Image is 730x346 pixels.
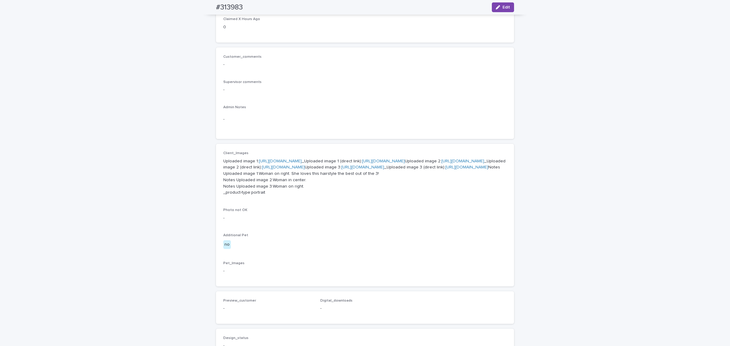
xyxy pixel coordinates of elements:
p: - [223,61,507,68]
button: Edit [492,2,514,12]
span: Pet_Images [223,261,245,265]
p: - [223,305,313,312]
p: - [320,305,410,312]
span: Photo not OK [223,208,247,212]
span: Design_status [223,336,249,340]
p: - [223,268,507,274]
span: Supervisor comments [223,80,262,84]
a: [URL][DOMAIN_NAME] [262,165,305,169]
a: [URL][DOMAIN_NAME] [441,159,484,163]
h2: #313983 [216,3,243,12]
span: Additional Pet [223,234,248,237]
a: [URL][DOMAIN_NAME] [341,165,384,169]
p: - [223,87,507,93]
span: Claimed X Hours Ago [223,17,260,21]
p: 0 [223,24,313,30]
p: Uploaded image 1: _Uploaded image 1 (direct link): Uploaded image 2: _Uploaded image 2 (direct li... [223,158,507,196]
span: Edit [502,5,510,9]
span: Digital_downloads [320,299,353,303]
p: - [223,215,507,221]
div: no [223,240,231,249]
span: Client_Images [223,151,249,155]
span: Preview_customer [223,299,256,303]
span: Customer_comments [223,55,262,59]
a: [URL][DOMAIN_NAME] [259,159,302,163]
span: Admin Notes [223,106,246,109]
a: [URL][DOMAIN_NAME] [362,159,405,163]
a: [URL][DOMAIN_NAME] [445,165,488,169]
p: - [223,116,507,123]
